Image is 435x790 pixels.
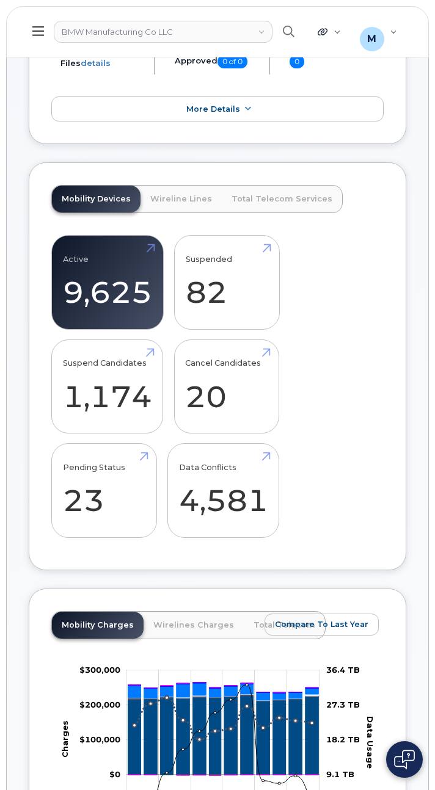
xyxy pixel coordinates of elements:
a: Mobility Devices [52,186,141,212]
a: Cancel Candidates 20 [185,346,268,427]
a: Data Conflicts 4,581 [179,451,268,531]
span: M [367,32,376,46]
span: Compare To Last Year [275,618,368,630]
tspan: 36.4 TB [326,665,360,675]
a: Wirelines Charges [144,612,244,639]
button: Compare To Last Year [265,614,379,636]
a: Total Telecom [244,612,325,639]
g: Features [128,683,319,700]
a: details [81,58,111,68]
tspan: Data Usage [365,716,375,768]
a: Wireline Lines [141,186,222,212]
span: 0 of 0 [217,55,247,68]
g: $0 [79,665,120,675]
div: Mathew [351,20,406,44]
a: Suspended 82 [186,242,268,323]
tspan: 18.2 TB [326,734,360,744]
tspan: $200,000 [79,700,120,709]
a: Pending Status 23 [63,451,145,531]
g: $0 [79,734,120,744]
tspan: 9.1 TB [326,769,354,779]
a: Total Telecom Services [222,186,342,212]
li: Waiting for Bill Files [60,46,144,68]
span: 0 [290,55,304,68]
span: More Details [186,104,240,114]
g: QST [128,682,319,692]
tspan: 27.3 TB [326,700,360,709]
a: Mobility Charges [52,612,144,639]
a: Suspend Candidates 1,174 [63,346,152,427]
tspan: $0 [109,769,120,779]
tspan: $100,000 [79,734,120,744]
tspan: $300,000 [79,665,120,675]
img: Open chat [394,750,415,769]
a: Active 9,625 [63,242,152,323]
g: Rate Plan [128,696,319,775]
g: $0 [79,700,120,709]
tspan: Charges [60,720,70,757]
div: Quicklinks [309,20,349,44]
a: BMW Manufacturing Co LLC [54,21,272,43]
